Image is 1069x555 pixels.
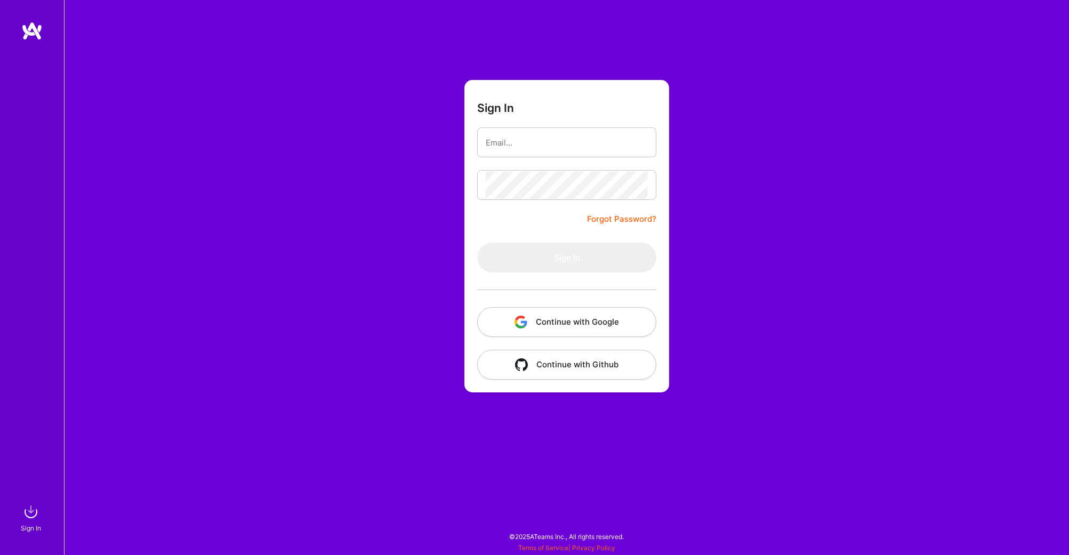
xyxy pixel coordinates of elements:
[477,350,656,380] button: Continue with Github
[486,129,648,156] input: Email...
[477,307,656,337] button: Continue with Google
[21,21,43,41] img: logo
[21,522,41,534] div: Sign In
[477,243,656,272] button: Sign In
[518,544,568,552] a: Terms of Service
[518,544,615,552] span: |
[515,358,528,371] img: icon
[587,213,656,226] a: Forgot Password?
[515,316,527,328] img: icon
[572,544,615,552] a: Privacy Policy
[20,501,42,522] img: sign in
[22,501,42,534] a: sign inSign In
[477,101,514,115] h3: Sign In
[64,523,1069,550] div: © 2025 ATeams Inc., All rights reserved.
